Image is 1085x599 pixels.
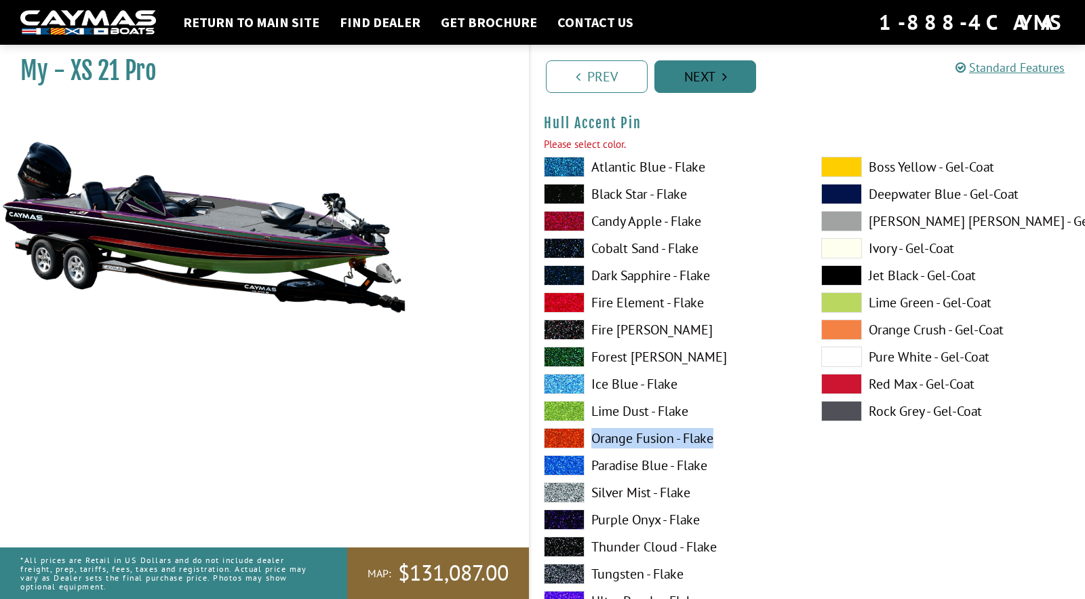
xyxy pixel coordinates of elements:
label: Rock Grey - Gel-Coat [821,401,1071,421]
label: Black Star - Flake [544,184,794,204]
label: Jet Black - Gel-Coat [821,265,1071,286]
label: Forest [PERSON_NAME] [544,347,794,367]
div: 1-888-4CAYMAS [879,7,1065,37]
h4: Hull Accent Pin [544,115,1071,132]
label: Orange Crush - Gel-Coat [821,320,1071,340]
label: Lime Dust - Flake [544,401,794,421]
a: Standard Features [955,60,1065,75]
a: Find Dealer [333,14,427,31]
label: Red Max - Gel-Coat [821,374,1071,394]
img: white-logo-c9c8dbefe5ff5ceceb0f0178aa75bf4bb51f6bca0971e226c86eb53dfe498488.png [20,10,156,35]
label: Tungsten - Flake [544,564,794,584]
span: $131,087.00 [398,559,509,587]
a: Next [654,60,756,93]
a: Prev [546,60,648,93]
label: Orange Fusion - Flake [544,428,794,448]
h1: My - XS 21 Pro [20,56,495,86]
label: Boss Yellow - Gel-Coat [821,157,1071,177]
label: Ivory - Gel-Coat [821,238,1071,258]
label: Atlantic Blue - Flake [544,157,794,177]
label: Silver Mist - Flake [544,482,794,503]
ul: Pagination [542,58,1085,93]
label: Ice Blue - Flake [544,374,794,394]
label: Cobalt Sand - Flake [544,238,794,258]
label: Fire [PERSON_NAME] [544,320,794,340]
label: Fire Element - Flake [544,292,794,313]
div: Please select color. [544,137,1071,153]
label: Thunder Cloud - Flake [544,537,794,557]
span: MAP: [368,566,391,581]
p: *All prices are Retail in US Dollars and do not include dealer freight, prep, tariffs, fees, taxe... [20,549,317,598]
label: Purple Onyx - Flake [544,509,794,530]
a: Contact Us [551,14,640,31]
label: Pure White - Gel-Coat [821,347,1071,367]
a: Get Brochure [434,14,544,31]
a: MAP:$131,087.00 [347,547,529,599]
label: Dark Sapphire - Flake [544,265,794,286]
label: Candy Apple - Flake [544,211,794,231]
label: Lime Green - Gel-Coat [821,292,1071,313]
label: [PERSON_NAME] [PERSON_NAME] - Gel-Coat [821,211,1071,231]
a: Return to main site [176,14,326,31]
label: Paradise Blue - Flake [544,455,794,476]
label: Deepwater Blue - Gel-Coat [821,184,1071,204]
